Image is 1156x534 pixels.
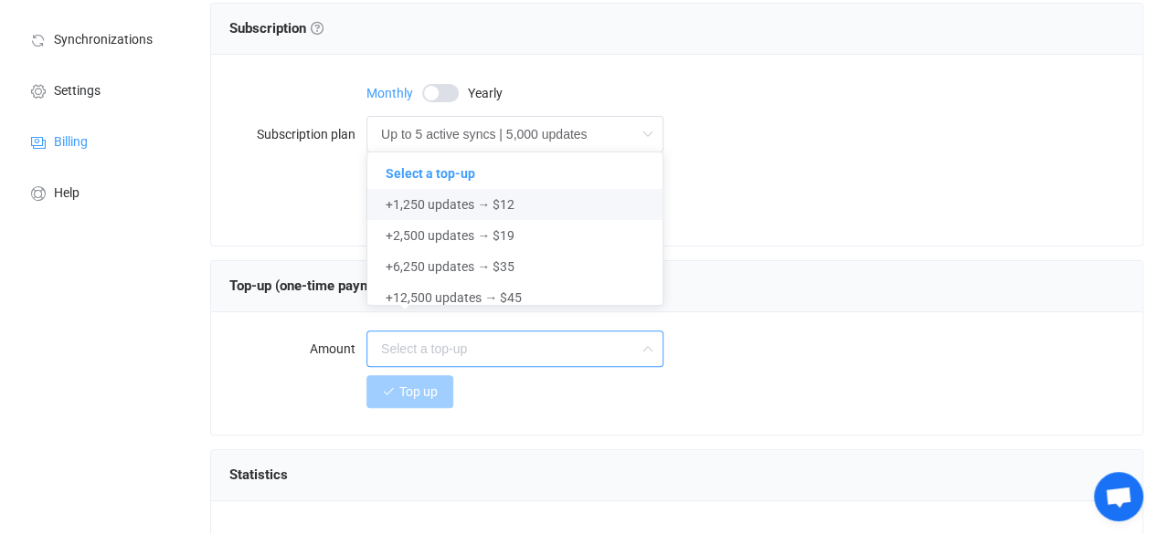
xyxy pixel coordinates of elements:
span: +2,500 updates → $19 [386,228,514,243]
label: Subscription plan [229,116,366,152]
span: Billing [54,135,88,150]
span: Top-up (one-time payment) [229,277,413,294]
span: Monthly [366,87,413,99]
span: Settings [54,84,101,99]
span: +1,250 updates → $12 [386,197,514,212]
span: +12,500 updates → $45 [386,290,522,305]
span: Select a top-up [386,166,475,181]
input: Select a top-up [366,330,663,367]
span: Yearly [468,87,503,99]
span: Statistics [229,466,288,483]
span: +6,250 updates → $35 [386,259,514,274]
button: Top up [366,375,453,408]
a: Help [9,166,192,217]
span: Synchronizations [54,33,153,47]
span: Top up [399,384,438,399]
label: Amount [229,330,366,367]
a: Open chat [1094,472,1143,521]
input: Select a plan [366,116,663,152]
span: Help [54,186,80,201]
a: Settings [9,64,192,115]
a: Billing [9,115,192,166]
span: Subscription [229,20,323,37]
a: Synchronizations [9,13,192,64]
